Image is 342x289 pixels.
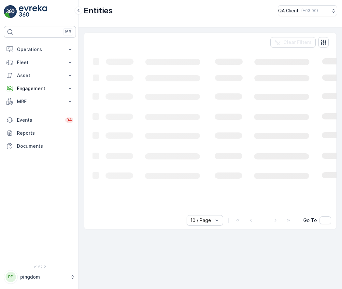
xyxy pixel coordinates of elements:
a: Documents [4,140,76,153]
p: pingdom [20,274,67,280]
button: Clear Filters [270,37,316,48]
p: Fleet [17,59,63,66]
span: Go To [303,217,317,224]
button: Asset [4,69,76,82]
p: Clear Filters [283,39,312,46]
p: Entities [84,6,113,16]
p: Operations [17,46,63,53]
p: QA Client [278,7,299,14]
a: Events34 [4,114,76,127]
button: MRF [4,95,76,108]
p: Events [17,117,61,123]
p: ⌘B [65,29,71,34]
p: Documents [17,143,73,149]
p: Engagement [17,85,63,92]
p: ( +03:00 ) [301,8,318,13]
p: 34 [66,117,72,123]
a: Reports [4,127,76,140]
p: MRF [17,98,63,105]
p: Reports [17,130,73,136]
button: PPpingdom [4,270,76,284]
img: logo_light-DOdMpM7g.png [19,5,47,18]
button: Engagement [4,82,76,95]
span: v 1.52.2 [4,265,76,269]
div: PP [6,272,16,282]
p: Asset [17,72,63,79]
button: Operations [4,43,76,56]
button: QA Client(+03:00) [278,5,337,16]
button: Fleet [4,56,76,69]
img: logo [4,5,17,18]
